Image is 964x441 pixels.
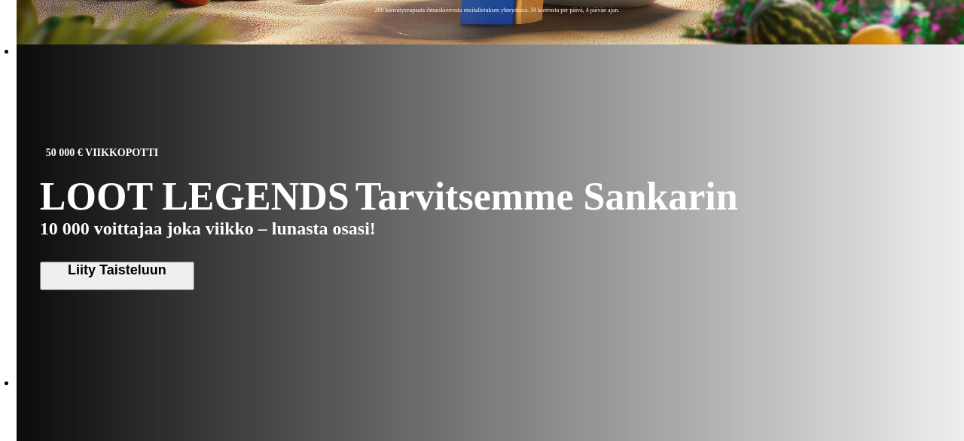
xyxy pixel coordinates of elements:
[40,144,165,162] span: 50 000 € VIIKKOPOTTI
[47,263,187,277] span: Liity Taisteluun
[40,174,349,219] span: LOOT LEGENDS
[356,6,639,14] span: 200 kierrätysvapaata ilmaiskierrosta ensitalletuksen yhteydessä. 50 kierrosta per päivä, 4 päivän...
[355,177,738,216] span: Tarvitsemme Sankarin
[40,219,376,239] span: 10 000 voittajaa joka viikko – lunasta osasi!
